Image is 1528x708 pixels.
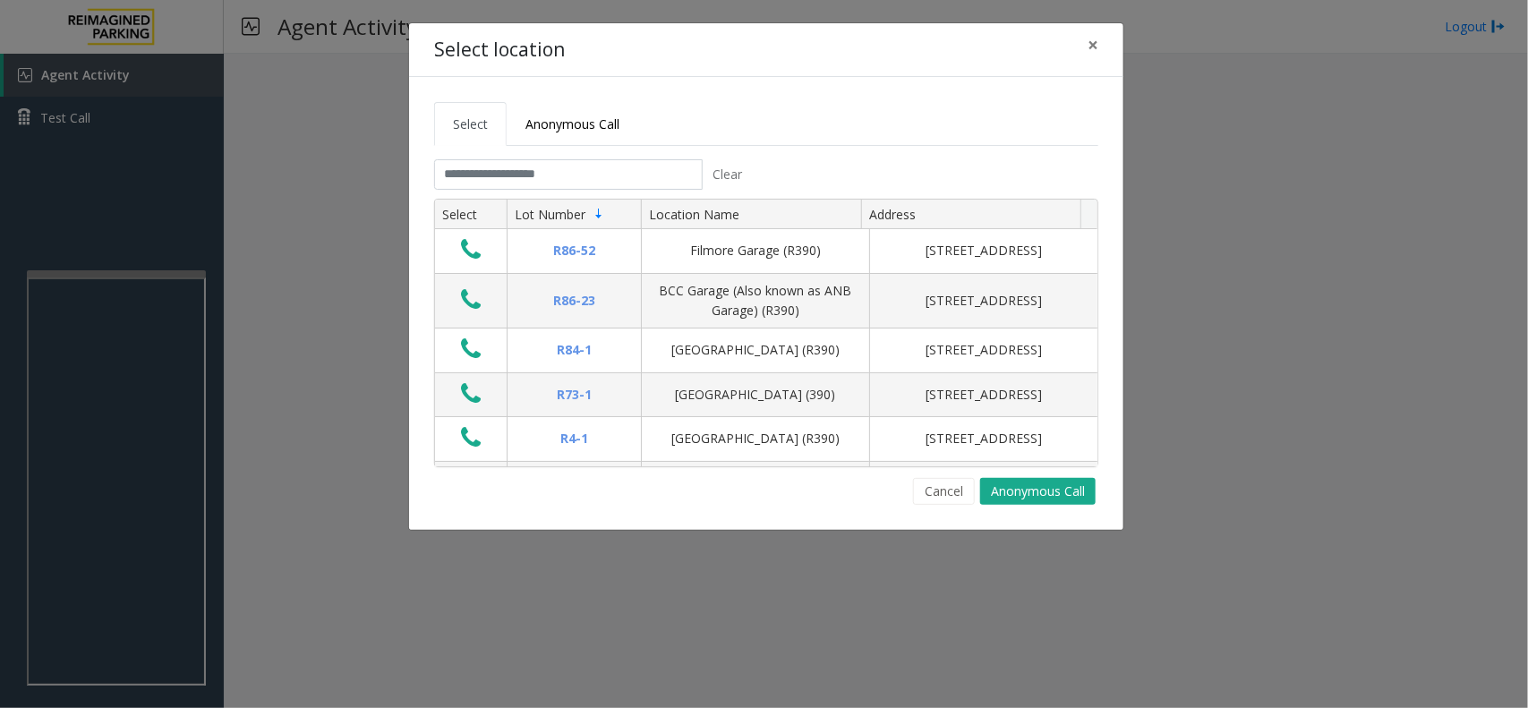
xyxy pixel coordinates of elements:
[1075,23,1111,67] button: Close
[592,207,606,221] span: Sortable
[881,429,1087,448] div: [STREET_ADDRESS]
[518,291,630,311] div: R86-23
[881,291,1087,311] div: [STREET_ADDRESS]
[653,241,858,260] div: Filmore Garage (R390)
[653,429,858,448] div: [GEOGRAPHIC_DATA] (R390)
[649,206,739,223] span: Location Name
[518,429,630,448] div: R4-1
[525,115,619,132] span: Anonymous Call
[653,281,858,321] div: BCC Garage (Also known as ANB Garage) (R390)
[453,115,488,132] span: Select
[435,200,1097,466] div: Data table
[869,206,916,223] span: Address
[1088,32,1098,57] span: ×
[881,241,1087,260] div: [STREET_ADDRESS]
[703,159,753,190] button: Clear
[518,385,630,405] div: R73-1
[913,478,975,505] button: Cancel
[881,385,1087,405] div: [STREET_ADDRESS]
[515,206,585,223] span: Lot Number
[435,200,507,230] th: Select
[434,102,1098,146] ul: Tabs
[653,340,858,360] div: [GEOGRAPHIC_DATA] (R390)
[881,340,1087,360] div: [STREET_ADDRESS]
[653,385,858,405] div: [GEOGRAPHIC_DATA] (390)
[434,36,565,64] h4: Select location
[518,340,630,360] div: R84-1
[518,241,630,260] div: R86-52
[980,478,1096,505] button: Anonymous Call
